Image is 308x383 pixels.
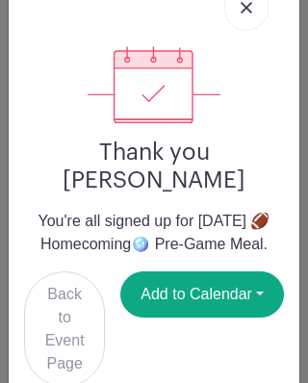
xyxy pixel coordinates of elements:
p: You're all signed up for [DATE] 🏈 Homecoming🪩 Pre-Game Meal. [24,210,284,256]
button: Add to Calendar [120,271,284,318]
img: close_button-5f87c8562297e5c2d7936805f587ecaba9071eb48480494691a3f1689db116b3.svg [241,2,252,13]
h2: Thank you [PERSON_NAME] [24,139,284,194]
img: signup_complete-c468d5dda3e2740ee63a24cb0ba0d3ce5d8a4ecd24259e683200fb1569d990c8.svg [88,46,220,123]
